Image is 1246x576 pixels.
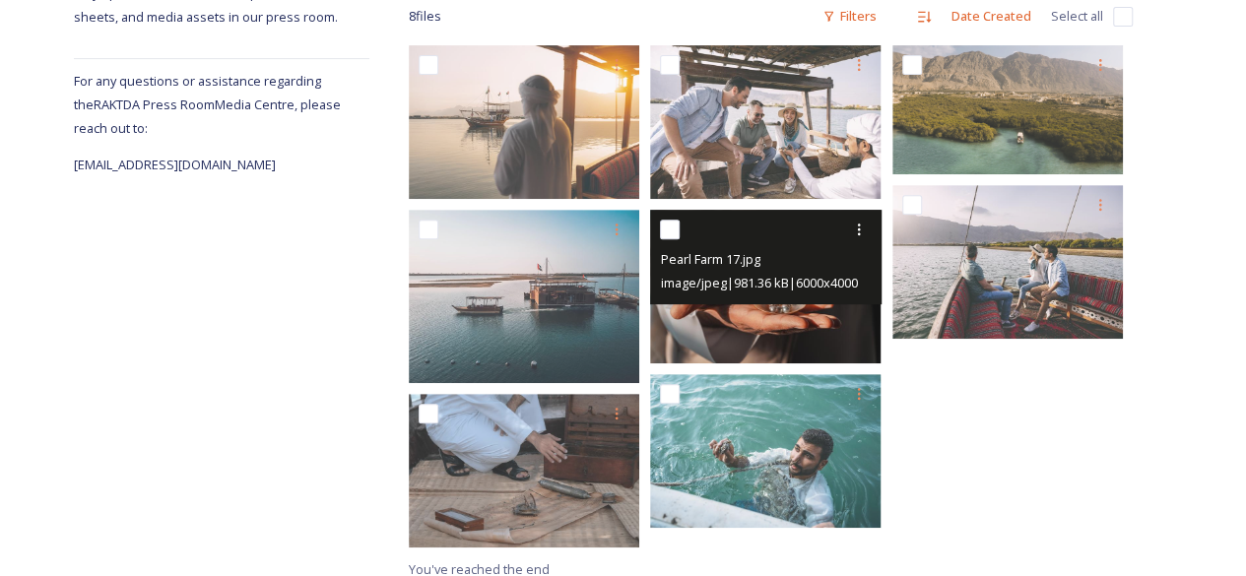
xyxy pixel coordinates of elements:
span: image/jpeg | 981.36 kB | 6000 x 4000 [660,274,857,291]
img: Suwaidi Pearl Farm traditional boat.jpg [892,185,1123,339]
img: Al Rams - Suwaidi Pearl farm.PNG [892,45,1123,174]
img: Suwaidi Pearl Farm.jpg [409,394,639,547]
span: For any questions or assistance regarding the RAKTDA Press Room Media Centre, please reach out to: [74,72,341,137]
img: Suwaidi Pearl farm.jpg [409,45,639,199]
img: Al Suwaidi Pearl farm.jpg [650,45,881,199]
span: [EMAIL_ADDRESS][DOMAIN_NAME] [74,156,276,173]
span: Pearl Farm 17.jpg [660,250,759,268]
img: Influencer Cultural Tour 49.jpg [650,374,881,528]
img: Pearl farm.jpg [409,210,639,383]
span: 8 file s [409,7,441,26]
span: Select all [1051,7,1103,26]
